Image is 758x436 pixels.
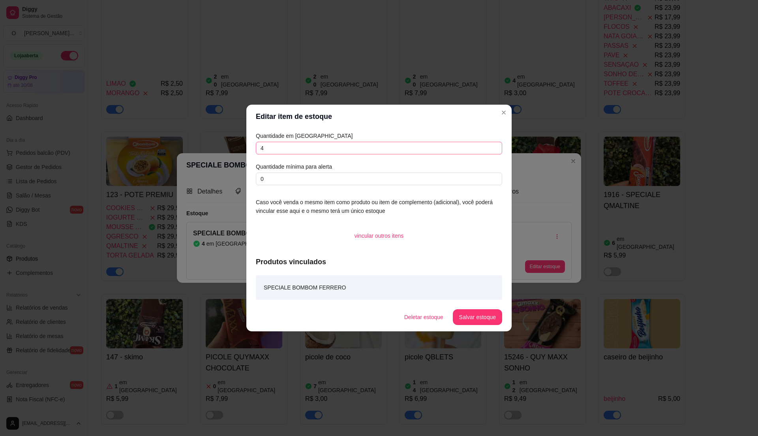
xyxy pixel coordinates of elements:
[453,309,502,325] button: Salvar estoque
[256,162,502,171] article: Quantidade mínima para alerta
[348,228,410,244] button: vincular outros itens
[246,105,512,128] header: Editar item de estoque
[256,256,502,267] article: Produtos vinculados
[398,309,450,325] button: Deletar estoque
[264,283,346,292] article: SPECIALE BOMBOM FERRERO
[256,198,502,215] article: Caso você venda o mesmo item como produto ou item de complemento (adicional), você poderá vincula...
[256,132,502,140] article: Quantidade em [GEOGRAPHIC_DATA]
[497,106,510,119] button: Close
